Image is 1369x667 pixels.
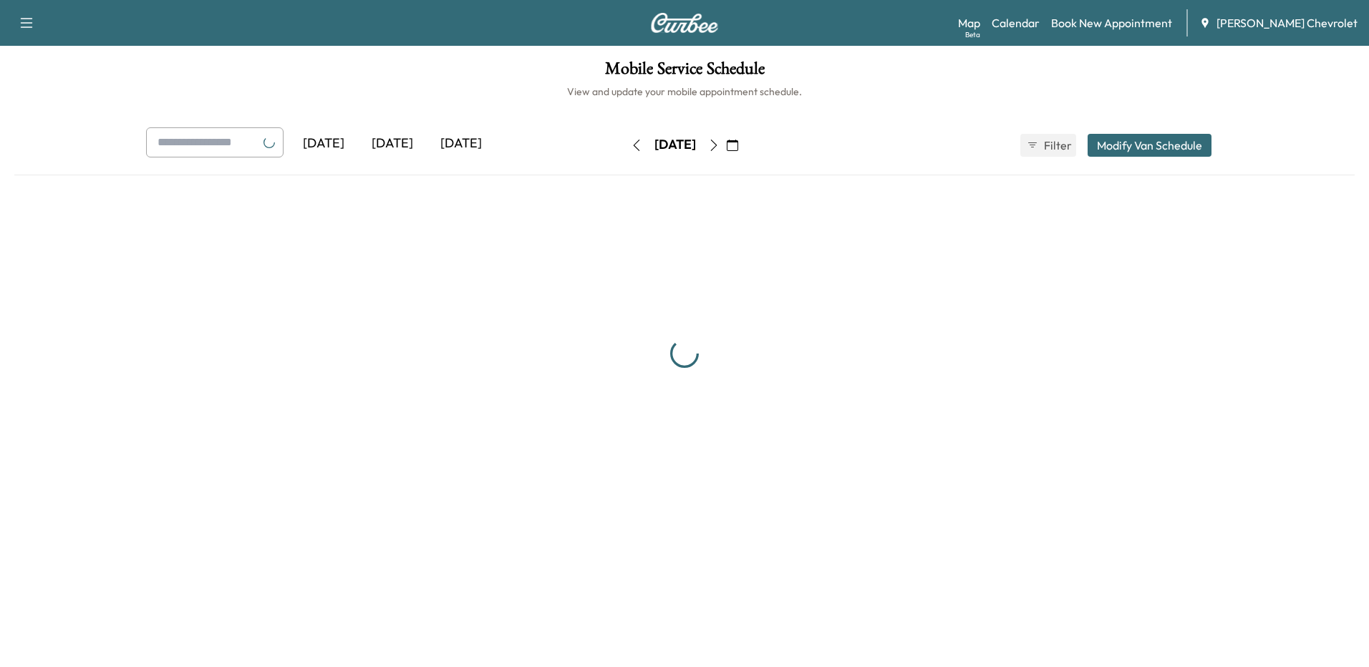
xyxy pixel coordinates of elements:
[289,127,358,160] div: [DATE]
[958,14,980,31] a: MapBeta
[654,136,696,154] div: [DATE]
[965,29,980,40] div: Beta
[358,127,427,160] div: [DATE]
[14,60,1355,84] h1: Mobile Service Schedule
[427,127,495,160] div: [DATE]
[1088,134,1211,157] button: Modify Van Schedule
[14,84,1355,99] h6: View and update your mobile appointment schedule.
[992,14,1040,31] a: Calendar
[650,13,719,33] img: Curbee Logo
[1216,14,1358,31] span: [PERSON_NAME] Chevrolet
[1051,14,1172,31] a: Book New Appointment
[1020,134,1076,157] button: Filter
[1044,137,1070,154] span: Filter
